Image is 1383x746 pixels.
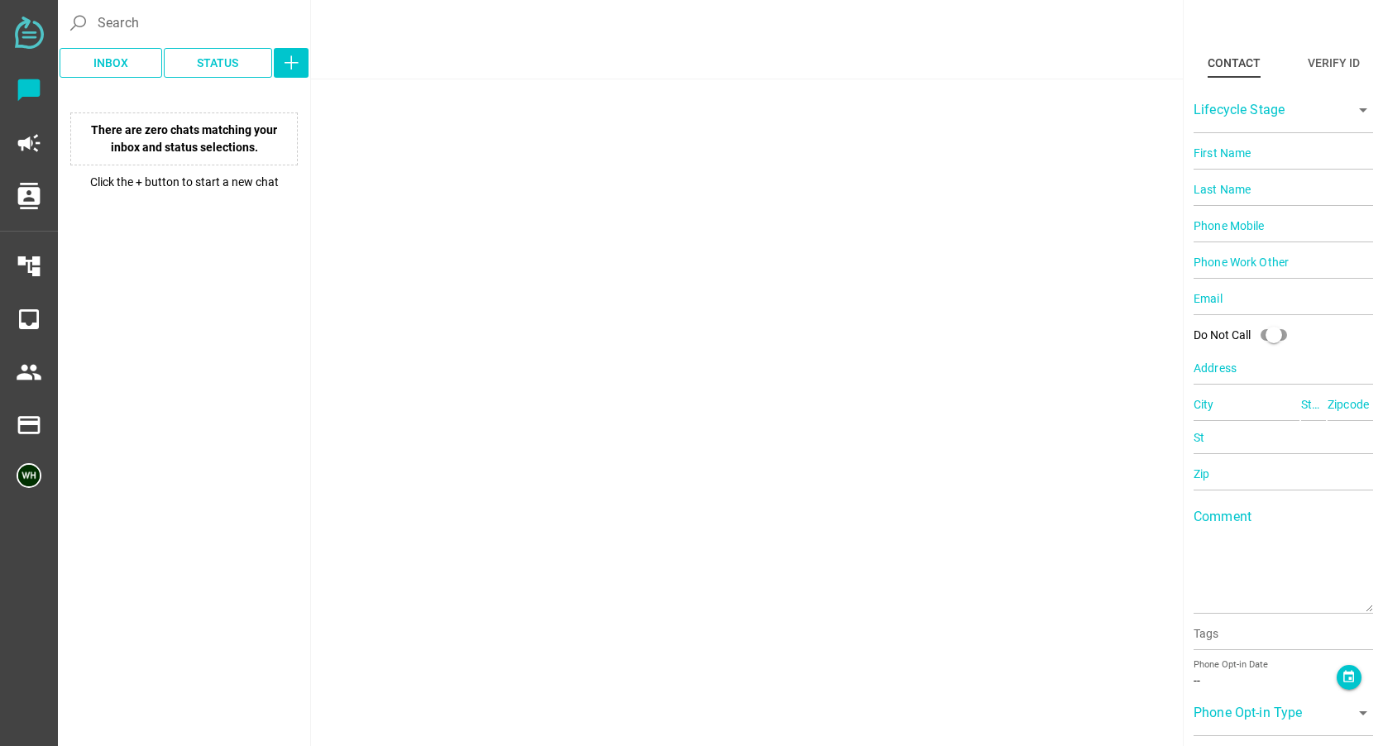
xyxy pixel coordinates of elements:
div: -- [1194,672,1337,690]
input: St [1194,421,1373,454]
input: City [1194,388,1299,421]
input: Phone Mobile [1194,209,1373,242]
div: Phone Opt-in Date [1194,658,1337,672]
input: State [1301,388,1326,421]
div: Do Not Call [1194,327,1251,344]
i: arrow_drop_down [1353,100,1373,120]
input: Zip [1194,457,1373,490]
i: arrow_drop_down [1353,703,1373,723]
input: Last Name [1194,173,1373,206]
div: Verify ID [1308,53,1360,73]
div: Contact [1208,53,1261,73]
input: Email [1194,282,1373,315]
textarea: Comment [1194,515,1373,612]
div: Do Not Call [1194,318,1297,351]
button: Status [164,48,273,78]
span: Inbox [93,53,128,73]
i: payment [16,412,42,438]
i: account_tree [16,253,42,280]
i: chat_bubble [16,77,42,103]
i: contacts [16,183,42,209]
i: event [1342,670,1356,684]
input: Phone Work Other [1194,246,1373,279]
i: inbox [16,306,42,332]
i: campaign [16,130,42,156]
p: There are zero chats matching your inbox and status selections. [70,112,298,165]
input: Zipcode [1328,388,1373,421]
input: Address [1194,351,1373,385]
img: 5edff51079ed9903661a2266-30.png [17,463,41,488]
span: Status [197,53,238,73]
img: svg+xml;base64,PD94bWwgdmVyc2lvbj0iMS4wIiBlbmNvZGluZz0iVVRGLTgiPz4KPHN2ZyB2ZXJzaW9uPSIxLjEiIHZpZX... [15,17,44,49]
p: Click the + button to start a new chat [62,174,306,191]
i: people [16,359,42,385]
input: First Name [1194,136,1373,170]
button: Inbox [60,48,162,78]
input: Tags [1194,629,1373,648]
